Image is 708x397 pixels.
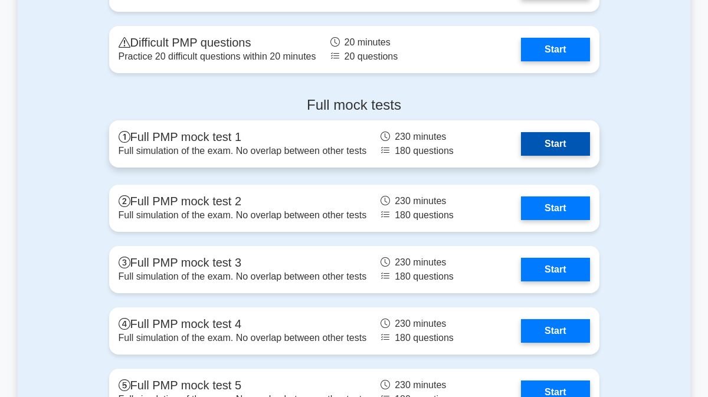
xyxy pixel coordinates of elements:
[521,196,589,220] a: Start
[521,132,589,156] a: Start
[521,38,589,61] a: Start
[521,258,589,281] a: Start
[521,319,589,343] a: Start
[109,97,599,114] h4: Full mock tests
